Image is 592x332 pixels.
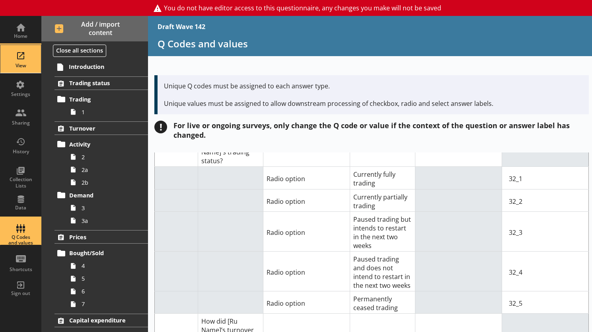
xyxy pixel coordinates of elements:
[67,272,148,285] a: 5
[263,251,350,291] td: Radio option
[350,167,415,189] td: Currently fully trading
[7,33,35,39] div: Home
[69,233,135,241] span: Prices
[67,150,148,163] a: 2
[7,176,35,189] div: Collection Lists
[350,291,415,314] td: Permanently ceased trading
[55,76,148,90] a: Trading status
[58,189,148,227] li: Demand33a
[7,62,35,69] div: View
[69,141,135,148] span: Activity
[82,287,138,295] span: 6
[55,93,148,105] a: Trading
[67,176,148,189] a: 2b
[55,230,148,244] a: Prices
[67,298,148,311] a: 7
[67,105,148,118] a: 1
[69,96,135,103] span: Trading
[55,20,135,37] span: Add / import content
[69,191,135,199] span: Demand
[67,163,148,176] a: 2a
[69,79,135,87] span: Trading status
[505,264,585,280] input: Option Value input field
[7,234,35,246] div: Q Codes and values
[7,120,35,126] div: Sharing
[41,16,148,41] button: Add / import content
[82,275,138,282] span: 5
[173,121,589,140] div: For live or ongoing surveys, only change the Q code or value if the context of the question or an...
[53,45,106,57] button: Close all sections
[7,148,35,155] div: History
[164,82,582,108] p: Unique Q codes must be assigned to each answer type. Unique values must be assigned to allow down...
[58,93,148,118] li: Trading1
[69,125,135,132] span: Turnover
[158,22,205,31] div: Draft Wave 142
[55,247,148,260] a: Bought/Sold
[55,314,148,327] a: Capital expenditure
[505,295,585,311] input: Option Value input field
[67,201,148,214] a: 3
[67,285,148,298] a: 6
[67,260,148,272] a: 4
[82,262,138,270] span: 4
[505,171,585,187] input: Option Value input field
[58,138,148,189] li: Activity22a2b
[69,316,135,324] span: Capital expenditure
[41,76,148,118] li: Trading statusTrading1
[350,251,415,291] td: Paused trading and does not intend to restart in the next two weeks
[263,291,350,314] td: Radio option
[55,189,148,201] a: Demand
[263,189,350,211] td: Radio option
[82,166,138,174] span: 2a
[154,121,167,133] div: !
[82,217,138,225] span: 3a
[505,193,585,209] input: Option Value input field
[55,138,148,150] a: Activity
[263,167,350,189] td: Radio option
[7,91,35,98] div: Settings
[55,121,148,135] a: Turnover
[69,63,135,70] span: Introduction
[82,108,138,116] span: 1
[69,249,135,257] span: Bought/Sold
[505,225,585,240] input: Option Value input field
[82,179,138,186] span: 2b
[58,247,148,311] li: Bought/Sold4567
[158,37,582,50] h1: Q Codes and values
[82,153,138,161] span: 2
[54,61,148,73] a: Introduction
[7,205,35,211] div: Data
[7,266,35,273] div: Shortcuts
[41,230,148,310] li: PricesBought/Sold4567
[41,121,148,227] li: TurnoverActivity22a2bDemand33a
[67,214,148,227] a: 3a
[350,211,415,251] td: Paused trading but intends to restart in the next two weeks
[263,211,350,251] td: Radio option
[82,300,138,308] span: 7
[82,204,138,212] span: 3
[7,290,35,297] div: Sign out
[350,189,415,211] td: Currently partially trading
